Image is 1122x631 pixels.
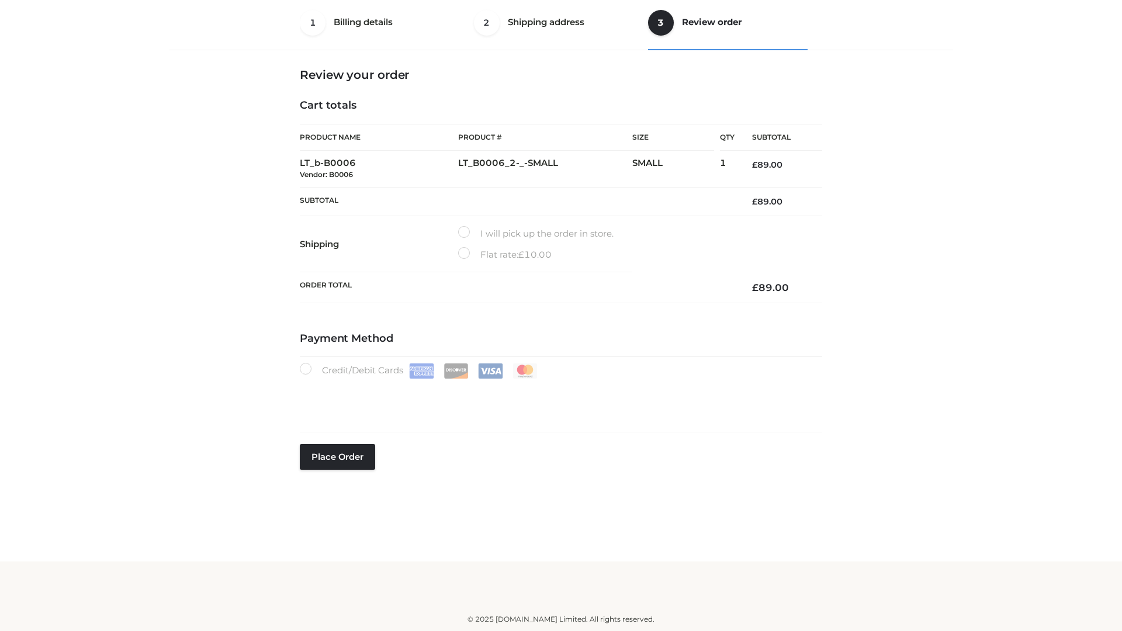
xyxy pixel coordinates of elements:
th: Subtotal [300,187,735,216]
th: Size [632,124,714,151]
bdi: 89.00 [752,196,782,207]
h4: Cart totals [300,99,822,112]
th: Product Name [300,124,458,151]
label: Flat rate: [458,247,552,262]
label: Credit/Debit Cards [300,363,539,379]
th: Subtotal [735,124,822,151]
img: Discover [444,363,469,379]
img: Visa [478,363,503,379]
td: SMALL [632,151,720,188]
iframe: Secure payment input frame [297,376,820,419]
button: Place order [300,444,375,470]
bdi: 10.00 [518,249,552,260]
th: Product # [458,124,632,151]
div: © 2025 [DOMAIN_NAME] Limited. All rights reserved. [174,613,948,625]
span: £ [752,160,757,170]
small: Vendor: B0006 [300,170,353,179]
td: 1 [720,151,735,188]
h3: Review your order [300,68,822,82]
td: LT_b-B0006 [300,151,458,188]
img: Amex [409,363,434,379]
bdi: 89.00 [752,282,789,293]
bdi: 89.00 [752,160,782,170]
h4: Payment Method [300,332,822,345]
span: £ [518,249,524,260]
span: £ [752,196,757,207]
span: £ [752,282,759,293]
th: Order Total [300,272,735,303]
img: Mastercard [512,363,538,379]
th: Shipping [300,216,458,272]
label: I will pick up the order in store. [458,226,614,241]
td: LT_B0006_2-_-SMALL [458,151,632,188]
th: Qty [720,124,735,151]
